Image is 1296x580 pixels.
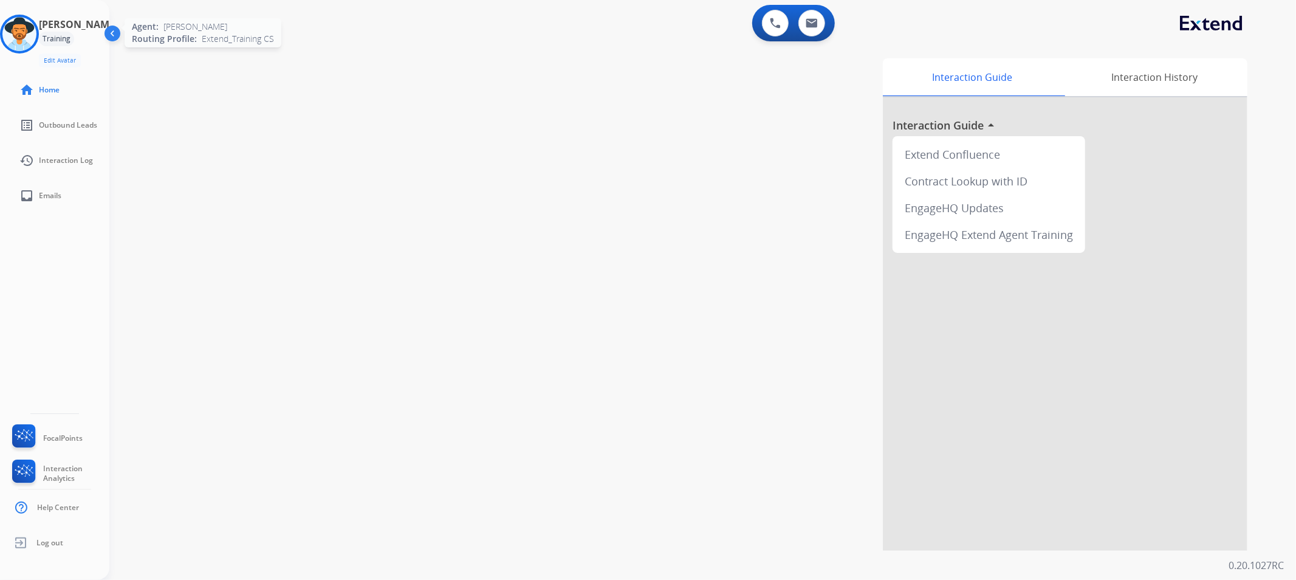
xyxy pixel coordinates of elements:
div: Interaction Guide [883,58,1062,96]
div: Training [39,32,74,46]
div: Extend Confluence [897,141,1080,168]
span: Home [39,85,60,95]
span: Interaction Log [39,156,93,165]
p: 0.20.1027RC [1229,558,1284,573]
span: Help Center [37,503,79,513]
mat-icon: home [19,83,34,97]
span: FocalPoints [43,433,83,443]
mat-icon: history [19,153,34,168]
span: Log out [36,538,63,548]
span: Emails [39,191,61,201]
a: Interaction Analytics [10,460,109,488]
span: Routing Profile: [132,33,197,45]
span: [PERSON_NAME] [163,21,227,33]
mat-icon: inbox [19,188,34,203]
a: FocalPoints [10,424,83,452]
button: Edit Avatar [39,54,81,67]
div: Contract Lookup with ID [897,168,1080,195]
h3: [PERSON_NAME] [39,17,118,32]
div: EngageHQ Extend Agent Training [897,221,1080,248]
mat-icon: list_alt [19,118,34,133]
span: Agent: [132,21,159,33]
img: avatar [2,17,36,51]
div: Interaction History [1062,58,1247,96]
span: Interaction Analytics [43,464,109,483]
span: Outbound Leads [39,120,97,130]
div: EngageHQ Updates [897,195,1080,221]
span: Extend_Training CS [202,33,274,45]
